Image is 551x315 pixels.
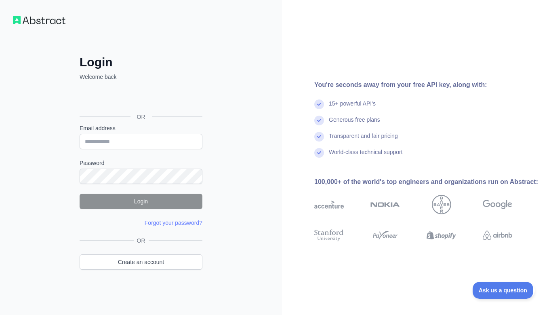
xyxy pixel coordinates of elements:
[314,80,538,90] div: You're seconds away from your free API key, along with:
[314,132,324,142] img: check mark
[80,55,202,70] h2: Login
[80,73,202,81] p: Welcome back
[314,116,324,125] img: check mark
[76,90,205,108] iframe: Sign in with Google Button
[130,113,152,121] span: OR
[80,194,202,209] button: Login
[432,195,451,214] img: bayer
[134,237,149,245] span: OR
[314,195,344,214] img: accenture
[427,228,456,243] img: shopify
[329,148,403,164] div: World-class technical support
[370,228,400,243] img: payoneer
[483,195,512,214] img: google
[329,116,380,132] div: Generous free plans
[145,220,202,226] a: Forgot your password?
[314,177,538,187] div: 100,000+ of the world's top engineers and organizations run on Abstract:
[314,99,324,109] img: check mark
[370,195,400,214] img: nokia
[314,228,344,243] img: stanford university
[80,124,202,132] label: Email address
[329,132,398,148] div: Transparent and fair pricing
[473,282,535,299] iframe: Toggle Customer Support
[314,148,324,158] img: check mark
[80,90,201,108] div: Sign in with Google. Opens in new tab
[80,159,202,167] label: Password
[329,99,376,116] div: 15+ powerful API's
[483,228,512,243] img: airbnb
[13,16,65,24] img: Workflow
[80,254,202,270] a: Create an account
